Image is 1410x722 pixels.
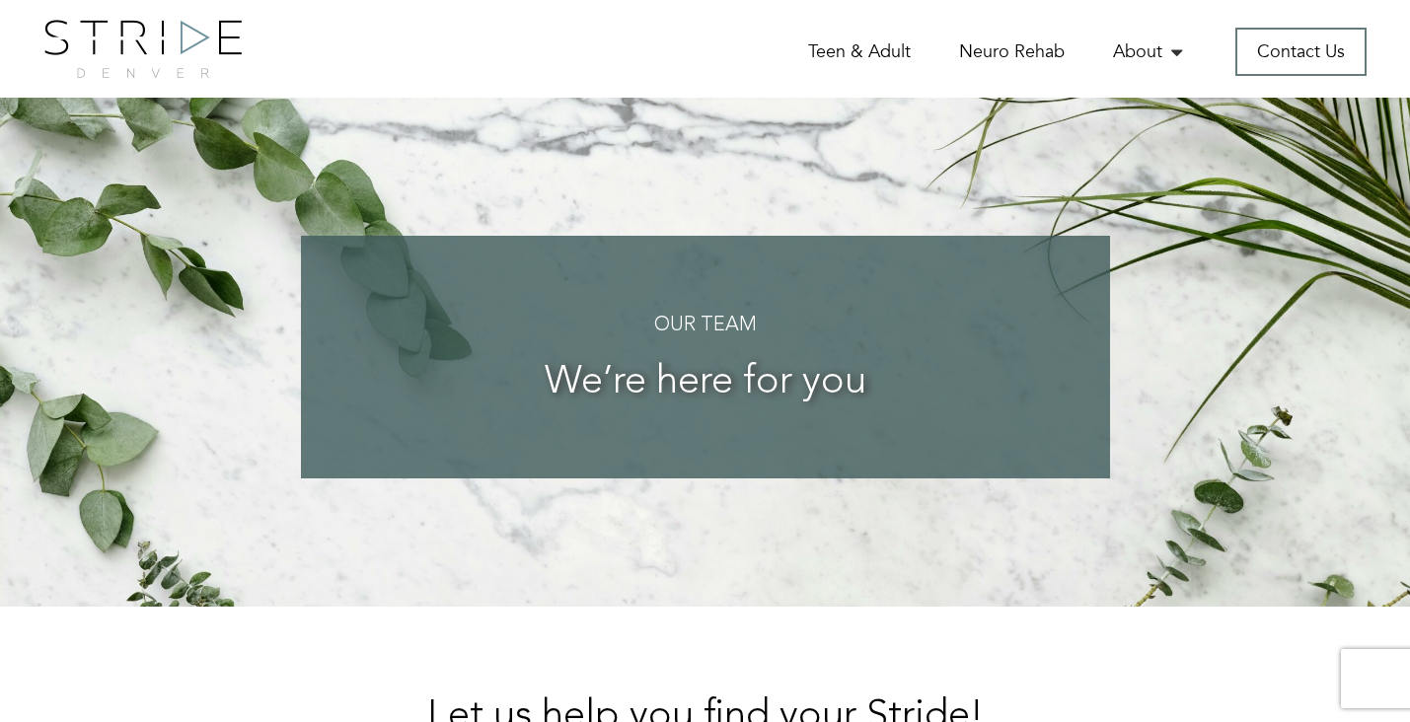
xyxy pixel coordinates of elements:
a: About [1113,39,1187,64]
h4: Our Team [340,315,1071,336]
a: Neuro Rehab [959,39,1065,64]
a: Contact Us [1235,28,1367,76]
img: logo.png [44,20,242,78]
a: Teen & Adult [808,39,911,64]
h3: We’re here for you [340,361,1071,404]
